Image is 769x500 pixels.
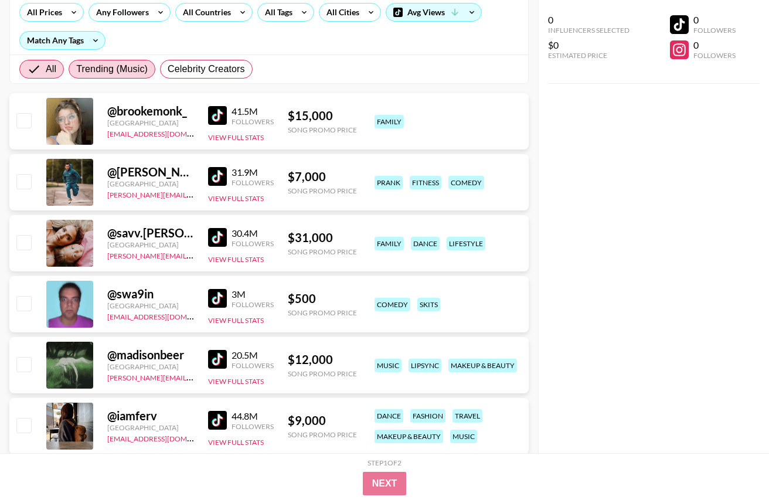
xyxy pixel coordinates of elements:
[89,4,151,21] div: Any Followers
[232,300,274,309] div: Followers
[288,413,357,428] div: $ 9,000
[232,106,274,117] div: 41.5M
[107,301,194,310] div: [GEOGRAPHIC_DATA]
[548,26,630,35] div: Influencers Selected
[107,188,281,199] a: [PERSON_NAME][EMAIL_ADDRESS][DOMAIN_NAME]
[20,4,64,21] div: All Prices
[710,441,755,486] iframe: Drift Widget Chat Controller
[368,458,401,467] div: Step 1 of 2
[288,108,357,123] div: $ 15,000
[693,26,736,35] div: Followers
[375,359,401,372] div: music
[363,472,407,495] button: Next
[232,349,274,361] div: 20.5M
[107,226,194,240] div: @ savv.[PERSON_NAME]
[107,240,194,249] div: [GEOGRAPHIC_DATA]
[208,133,264,142] button: View Full Stats
[208,289,227,308] img: TikTok
[107,179,194,188] div: [GEOGRAPHIC_DATA]
[548,39,630,51] div: $0
[107,104,194,118] div: @ brookemonk_
[208,411,227,430] img: TikTok
[208,438,264,447] button: View Full Stats
[548,14,630,26] div: 0
[288,369,357,378] div: Song Promo Price
[386,4,481,21] div: Avg Views
[107,310,225,321] a: [EMAIL_ADDRESS][DOMAIN_NAME]
[548,51,630,60] div: Estimated Price
[176,4,233,21] div: All Countries
[208,316,264,325] button: View Full Stats
[107,423,194,432] div: [GEOGRAPHIC_DATA]
[232,166,274,178] div: 31.9M
[375,430,443,443] div: makeup & beauty
[410,409,445,423] div: fashion
[208,377,264,386] button: View Full Stats
[107,165,194,179] div: @ [PERSON_NAME].[PERSON_NAME]
[208,167,227,186] img: TikTok
[693,14,736,26] div: 0
[208,255,264,264] button: View Full Stats
[448,359,517,372] div: makeup & beauty
[107,409,194,423] div: @ iamferv
[410,176,441,189] div: fitness
[208,194,264,203] button: View Full Stats
[288,186,357,195] div: Song Promo Price
[76,62,148,76] span: Trending (Music)
[288,125,357,134] div: Song Promo Price
[258,4,295,21] div: All Tags
[232,117,274,126] div: Followers
[232,239,274,248] div: Followers
[288,230,357,245] div: $ 31,000
[232,361,274,370] div: Followers
[46,62,56,76] span: All
[288,352,357,367] div: $ 12,000
[232,227,274,239] div: 30.4M
[288,430,357,439] div: Song Promo Price
[693,39,736,51] div: 0
[107,362,194,371] div: [GEOGRAPHIC_DATA]
[417,298,440,311] div: skits
[319,4,362,21] div: All Cities
[232,288,274,300] div: 3M
[409,359,441,372] div: lipsync
[107,371,281,382] a: [PERSON_NAME][EMAIL_ADDRESS][DOMAIN_NAME]
[375,298,410,311] div: comedy
[375,176,403,189] div: prank
[452,409,482,423] div: travel
[168,62,245,76] span: Celebrity Creators
[447,237,485,250] div: lifestyle
[208,228,227,247] img: TikTok
[107,127,225,138] a: [EMAIL_ADDRESS][DOMAIN_NAME]
[375,409,403,423] div: dance
[107,118,194,127] div: [GEOGRAPHIC_DATA]
[208,350,227,369] img: TikTok
[288,308,357,317] div: Song Promo Price
[375,237,404,250] div: family
[107,249,281,260] a: [PERSON_NAME][EMAIL_ADDRESS][DOMAIN_NAME]
[288,291,357,306] div: $ 500
[20,32,105,49] div: Match Any Tags
[232,178,274,187] div: Followers
[411,237,440,250] div: dance
[107,287,194,301] div: @ swa9in
[107,348,194,362] div: @ madisonbeer
[107,432,225,443] a: [EMAIL_ADDRESS][DOMAIN_NAME]
[232,422,274,431] div: Followers
[288,169,357,184] div: $ 7,000
[208,106,227,125] img: TikTok
[232,410,274,422] div: 44.8M
[693,51,736,60] div: Followers
[288,247,357,256] div: Song Promo Price
[375,115,404,128] div: family
[448,176,484,189] div: comedy
[450,430,477,443] div: music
